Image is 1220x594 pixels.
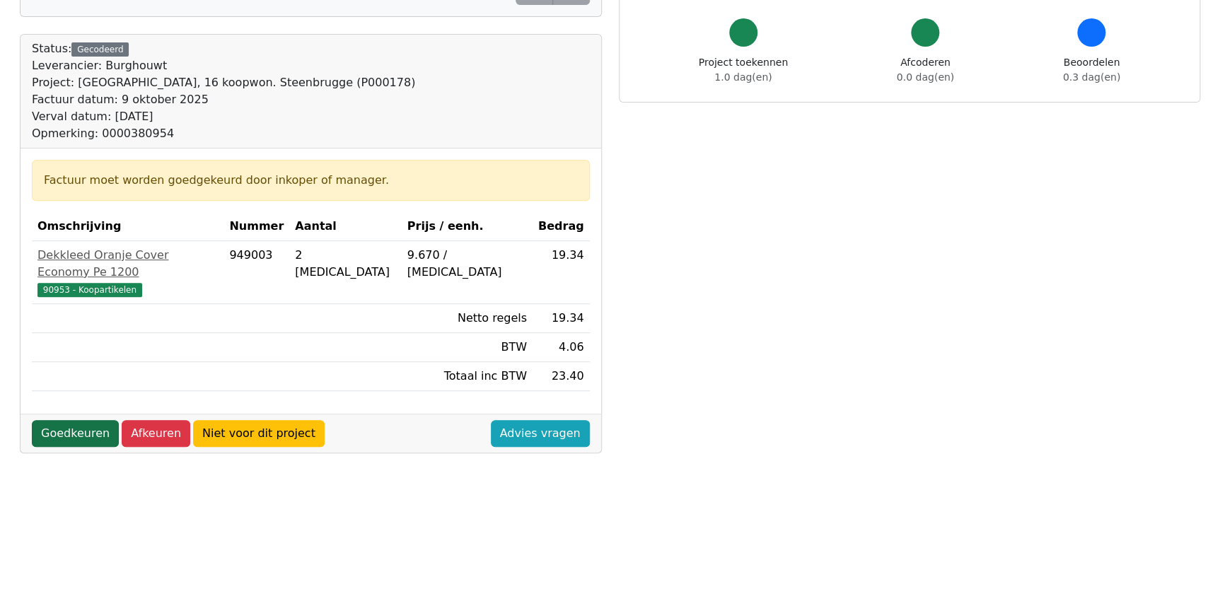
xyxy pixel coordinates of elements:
[71,42,129,57] div: Gecodeerd
[289,212,402,241] th: Aantal
[32,57,415,74] div: Leverancier: Burghouwt
[32,212,223,241] th: Omschrijving
[491,420,590,447] a: Advies vragen
[122,420,190,447] a: Afkeuren
[44,172,578,189] div: Factuur moet worden goedgekeurd door inkoper of manager.
[223,241,289,304] td: 949003
[32,91,415,108] div: Factuur datum: 9 oktober 2025
[193,420,325,447] a: Niet voor dit project
[533,362,590,391] td: 23.40
[402,212,533,241] th: Prijs / eenh.
[533,333,590,362] td: 4.06
[295,247,396,281] div: 2 [MEDICAL_DATA]
[533,212,590,241] th: Bedrag
[32,108,415,125] div: Verval datum: [DATE]
[32,420,119,447] a: Goedkeuren
[402,333,533,362] td: BTW
[699,55,788,85] div: Project toekennen
[533,241,590,304] td: 19.34
[32,125,415,142] div: Opmerking: 0000380954
[223,212,289,241] th: Nummer
[714,71,772,83] span: 1.0 dag(en)
[897,71,954,83] span: 0.0 dag(en)
[897,55,954,85] div: Afcoderen
[1063,55,1120,85] div: Beoordelen
[32,74,415,91] div: Project: [GEOGRAPHIC_DATA], 16 koopwon. Steenbrugge (P000178)
[402,362,533,391] td: Totaal inc BTW
[37,247,218,281] div: Dekkleed Oranje Cover Economy Pe 1200
[402,304,533,333] td: Netto regels
[37,283,142,297] span: 90953 - Koopartikelen
[37,247,218,298] a: Dekkleed Oranje Cover Economy Pe 120090953 - Koopartikelen
[1063,71,1120,83] span: 0.3 dag(en)
[407,247,527,281] div: 9.670 / [MEDICAL_DATA]
[533,304,590,333] td: 19.34
[32,40,415,142] div: Status:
